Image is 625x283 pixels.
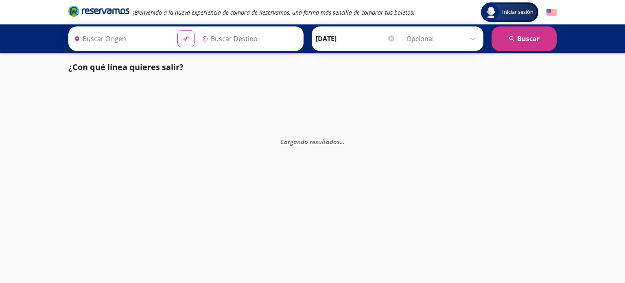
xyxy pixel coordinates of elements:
[199,29,299,49] input: Buscar Destino
[68,5,129,17] i: Brand Logo
[340,137,341,145] span: .
[341,137,343,145] span: .
[343,137,345,145] span: .
[68,5,129,20] a: Brand Logo
[71,29,171,49] input: Buscar Origen
[316,29,396,49] input: Elegir Fecha
[406,29,479,49] input: Opcional
[68,61,184,73] p: ¿Con qué línea quieres salir?
[492,26,557,51] button: Buscar
[499,8,537,16] span: Iniciar sesión
[133,9,415,16] em: ¡Bienvenido a la nueva experiencia de compra de Reservamos, una forma más sencilla de comprar tus...
[280,137,345,145] em: Cargando resultados
[546,7,557,18] button: English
